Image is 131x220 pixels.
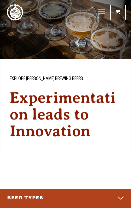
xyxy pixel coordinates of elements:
h2: Experimentation leads to Innovation [10,89,121,140]
span: Beer Types [7,196,44,201]
a: Menu [98,5,105,19]
a: Odell Home [7,4,23,21]
button: Beer Types [5,192,126,205]
span: Explore [PERSON_NAME] Brewing Beers [10,75,83,84]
